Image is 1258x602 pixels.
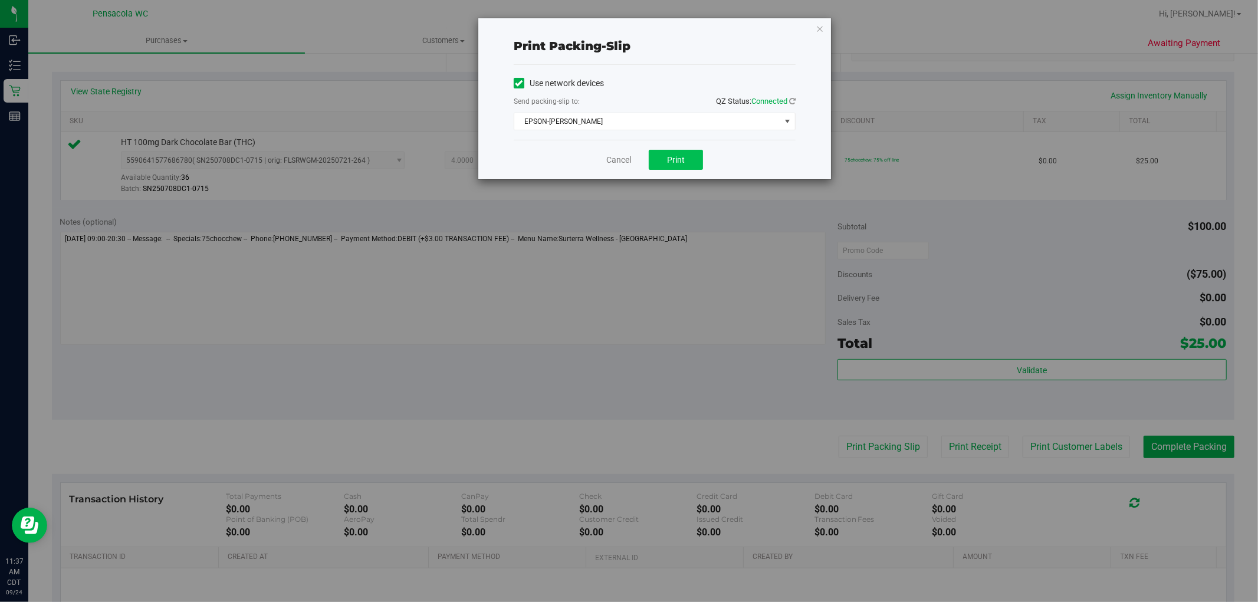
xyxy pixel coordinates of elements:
span: Print [667,155,685,165]
span: select [780,113,795,130]
label: Use network devices [514,77,604,90]
iframe: Resource center [12,508,47,543]
span: EPSON-[PERSON_NAME] [514,113,780,130]
span: Connected [751,97,787,106]
span: Print packing-slip [514,39,630,53]
a: Cancel [606,154,631,166]
span: QZ Status: [716,97,796,106]
button: Print [649,150,703,170]
label: Send packing-slip to: [514,96,580,107]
